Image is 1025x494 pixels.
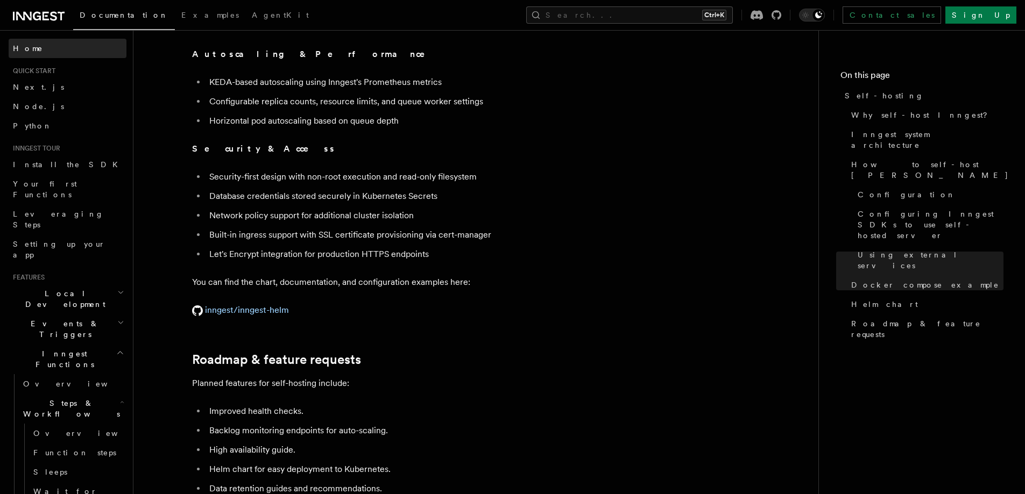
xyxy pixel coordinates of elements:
a: Configuration [853,185,1003,204]
span: Roadmap & feature requests [851,318,1003,340]
span: Function steps [33,448,116,457]
span: AgentKit [252,11,309,19]
button: Local Development [9,284,126,314]
a: Leveraging Steps [9,204,126,234]
strong: Autoscaling & Performance [192,49,440,59]
a: Self-hosting [840,86,1003,105]
a: Overview [19,374,126,393]
a: Next.js [9,77,126,97]
p: Planned features for self-hosting include: [192,376,623,391]
span: Sleeps [33,468,67,476]
li: Built-in ingress support with SSL certificate provisioning via cert-manager [206,227,623,242]
a: Examples [175,3,245,29]
span: Using external services [858,249,1003,271]
strong: Security & Access [192,144,336,154]
a: Overview [29,424,126,443]
li: Configurable replica counts, resource limits, and queue worker settings [206,94,623,109]
a: Roadmap & feature requests [847,314,1003,344]
span: Steps & Workflows [19,398,120,419]
button: Events & Triggers [9,314,126,344]
span: Inngest tour [9,144,60,153]
a: Configuring Inngest SDKs to use self-hosted server [853,204,1003,245]
li: Security-first design with non-root execution and read-only filesystem [206,169,623,184]
li: Network policy support for additional cluster isolation [206,208,623,223]
a: Your first Functions [9,174,126,204]
a: Setting up your app [9,234,126,264]
li: Horizontal pod autoscaling based on queue depth [206,113,623,128]
span: Self-hosting [845,90,924,101]
button: Toggle dark mode [799,9,825,22]
a: Node.js [9,97,126,116]
span: Local Development [9,288,117,310]
a: Python [9,116,126,135]
span: Setting up your app [13,240,105,259]
a: Why self-host Inngest? [847,105,1003,125]
a: Roadmap & feature requests [192,352,361,367]
li: Let's Encrypt integration for production HTTPS endpoints [206,247,623,262]
span: Quick start [9,67,55,75]
li: Improved health checks. [206,404,623,419]
a: Sign Up [945,6,1016,24]
span: Features [9,273,45,282]
li: Helm chart for easy deployment to Kubernetes. [206,462,623,477]
button: Search...Ctrl+K [526,6,733,24]
span: Your first Functions [13,180,77,199]
li: KEDA-based autoscaling using Inngest's Prometheus metrics [206,75,623,90]
span: Next.js [13,83,64,91]
a: Install the SDK [9,155,126,174]
a: Function steps [29,443,126,462]
a: Contact sales [843,6,941,24]
span: Python [13,121,52,130]
p: You can find the chart, documentation, and configuration examples here: [192,275,623,290]
span: Why self-host Inngest? [851,110,995,120]
li: Backlog monitoring endpoints for auto-scaling. [206,423,623,438]
li: High availability guide. [206,442,623,457]
a: Using external services [853,245,1003,275]
kbd: Ctrl+K [702,10,726,20]
a: How to self-host [PERSON_NAME] [847,155,1003,185]
span: Examples [181,11,239,19]
span: Overview [33,429,144,438]
h4: On this page [840,69,1003,86]
span: Overview [23,380,134,388]
a: Sleeps [29,462,126,482]
span: Documentation [80,11,168,19]
span: Leveraging Steps [13,210,104,229]
a: Helm chart [847,295,1003,314]
span: Node.js [13,102,64,111]
a: Documentation [73,3,175,30]
span: How to self-host [PERSON_NAME] [851,159,1009,181]
span: Inngest system architecture [851,129,1003,151]
li: Database credentials stored securely in Kubernetes Secrets [206,189,623,204]
span: Install the SDK [13,160,124,169]
span: Home [13,43,43,54]
a: Inngest system architecture [847,125,1003,155]
a: inngest/inngest-helm [192,305,289,315]
span: Helm chart [851,299,918,310]
a: AgentKit [245,3,315,29]
button: Steps & Workflows [19,393,126,424]
span: Events & Triggers [9,318,117,340]
button: Inngest Functions [9,344,126,374]
span: Configuration [858,189,956,200]
a: Home [9,39,126,58]
a: Docker compose example [847,275,1003,295]
span: Configuring Inngest SDKs to use self-hosted server [858,209,1003,241]
span: Docker compose example [851,280,999,290]
span: Inngest Functions [9,348,116,370]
